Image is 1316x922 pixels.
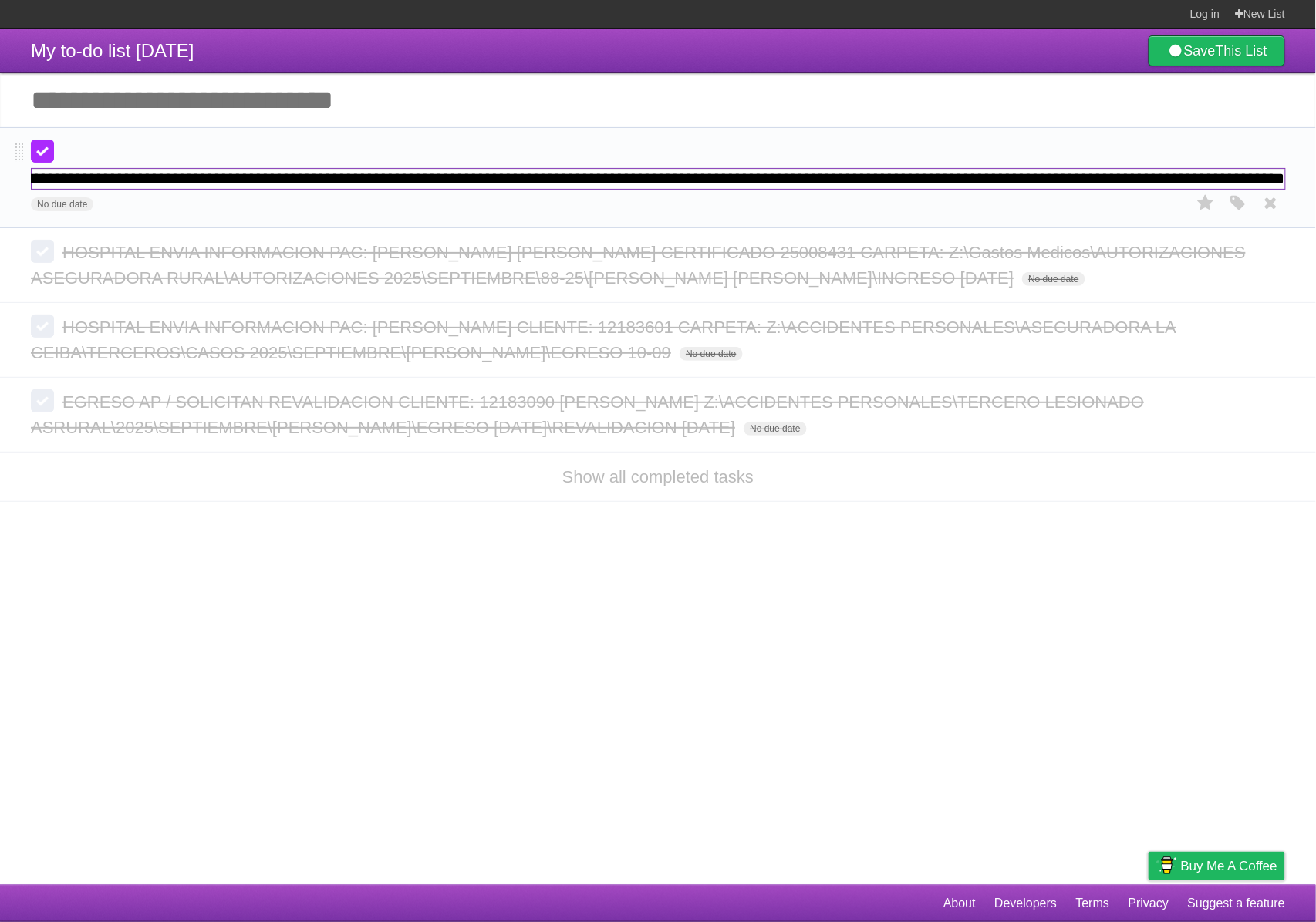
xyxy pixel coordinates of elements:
label: Done [31,240,54,263]
a: About [943,889,976,918]
a: Suggest a feature [1188,889,1285,918]
span: My to-do list [DATE] [31,40,194,61]
a: Terms [1076,889,1110,918]
a: Show all completed tasks [562,467,754,486]
label: Done [31,140,54,163]
b: This List [1216,43,1267,59]
span: EGRESO AP / SOLICITAN REVALIDACION CLIENTE: 12183090 [PERSON_NAME] Z:\ACCIDENTES PERSONALES\TERCE... [31,392,1144,437]
a: SaveThis List [1149,35,1285,66]
a: Privacy [1129,889,1169,918]
label: Done [31,315,54,338]
span: No due date [1022,272,1085,286]
span: Buy me a coffee [1181,853,1277,880]
span: HOSPITAL ENVIA INFORMACION PAC: [PERSON_NAME] CLIENTE: 12183601 CARPETA: Z:\ACCIDENTES PERSONALES... [31,318,1176,362]
label: Star task [1191,190,1220,216]
a: Developers [994,889,1057,918]
span: HOSPITAL ENVIA INFORMACION PAC: [PERSON_NAME] [PERSON_NAME] CERTIFICADO 25008431 CARPETA: Z:\Gast... [31,243,1246,288]
span: No due date [680,347,742,361]
img: Buy me a coffee [1156,853,1177,879]
a: Buy me a coffee [1149,852,1285,880]
span: No due date [744,422,806,436]
label: Done [31,389,54,412]
span: No due date [31,197,93,211]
